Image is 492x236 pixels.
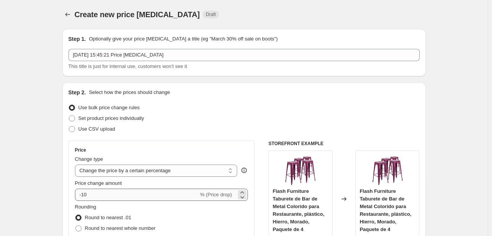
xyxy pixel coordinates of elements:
span: Price change amount [75,180,122,186]
h2: Step 2. [68,89,86,96]
h3: Price [75,147,86,153]
span: Set product prices individually [78,115,144,121]
span: Round to nearest whole number [85,225,156,231]
span: Use CSV upload [78,126,115,132]
img: 815SfKFiphL_80x.jpg [285,155,316,185]
span: Round to nearest .01 [85,215,131,220]
span: Flash Furniture Taburete de Bar de Metal Colorido para Restaurante, plástico, Hierro, Morado, Paq... [360,188,411,232]
h2: Step 1. [68,35,86,43]
input: 30% off holiday sale [68,49,420,61]
p: Select how the prices should change [89,89,170,96]
img: 815SfKFiphL_80x.jpg [372,155,403,185]
div: help [240,166,248,174]
h6: STOREFRONT EXAMPLE [269,141,420,147]
span: Draft [206,11,216,18]
span: This title is just for internal use, customers won't see it [68,63,187,69]
p: Optionally give your price [MEDICAL_DATA] a title (eg "March 30% off sale on boots") [89,35,277,43]
span: Change type [75,156,103,162]
span: % (Price drop) [200,192,232,197]
span: Flash Furniture Taburete de Bar de Metal Colorido para Restaurante, plástico, Hierro, Morado, Paq... [273,188,324,232]
span: Rounding [75,204,96,210]
input: -15 [75,189,199,201]
button: Price change jobs [62,9,73,20]
span: Create new price [MEDICAL_DATA] [75,10,200,19]
span: Use bulk price change rules [78,105,140,110]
